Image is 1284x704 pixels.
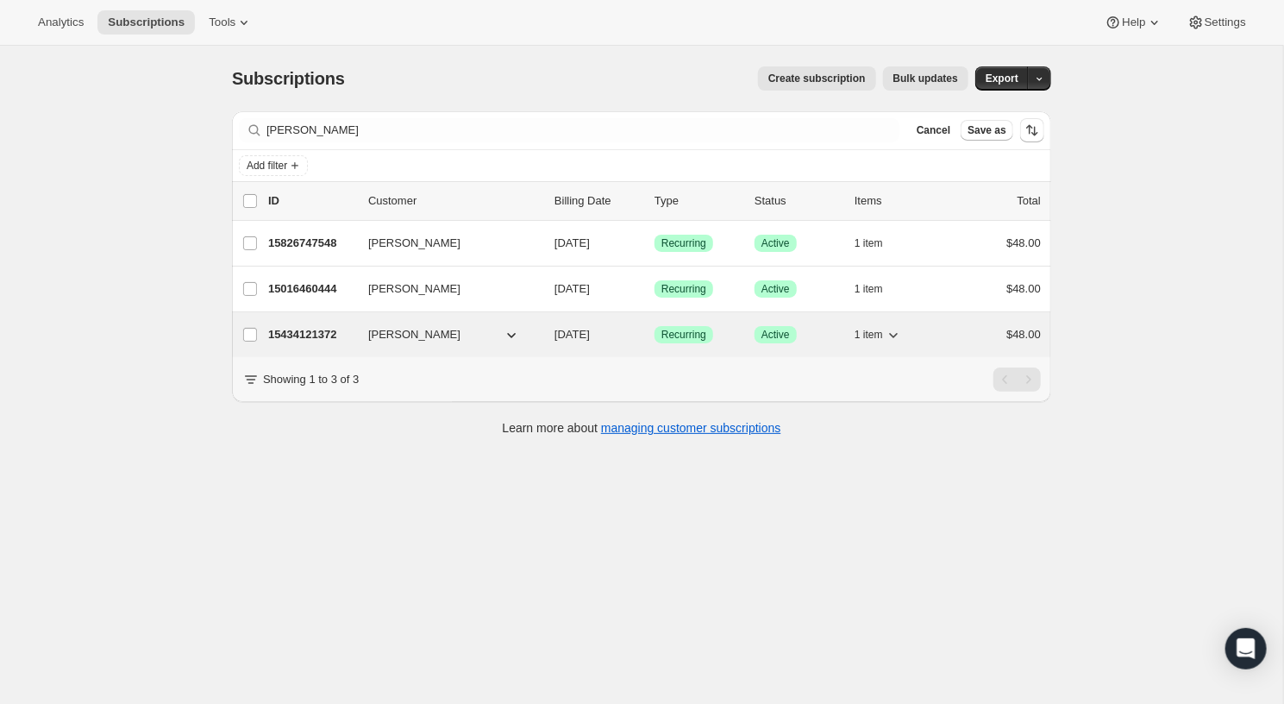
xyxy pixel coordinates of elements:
[893,72,958,85] span: Bulk updates
[368,280,460,298] span: [PERSON_NAME]
[247,159,287,173] span: Add filter
[661,328,706,342] span: Recurring
[268,323,1041,347] div: 15434121372[PERSON_NAME][DATE]SuccessRecurringSuccessActive1 item$48.00
[358,321,530,349] button: [PERSON_NAME]
[661,282,706,296] span: Recurring
[358,275,530,303] button: [PERSON_NAME]
[855,328,883,342] span: 1 item
[855,277,902,301] button: 1 item
[855,192,941,210] div: Items
[38,16,84,29] span: Analytics
[661,236,706,250] span: Recurring
[855,323,902,347] button: 1 item
[368,192,541,210] p: Customer
[198,10,263,35] button: Tools
[108,16,185,29] span: Subscriptions
[266,118,899,142] input: Filter subscribers
[1122,16,1145,29] span: Help
[554,282,590,295] span: [DATE]
[761,282,790,296] span: Active
[263,371,359,388] p: Showing 1 to 3 of 3
[910,120,957,141] button: Cancel
[209,16,235,29] span: Tools
[1205,16,1246,29] span: Settings
[268,192,354,210] p: ID
[975,66,1029,91] button: Export
[268,326,354,343] p: 15434121372
[968,123,1006,137] span: Save as
[1006,236,1041,249] span: $48.00
[358,229,530,257] button: [PERSON_NAME]
[554,328,590,341] span: [DATE]
[1177,10,1256,35] button: Settings
[97,10,195,35] button: Subscriptions
[655,192,741,210] div: Type
[268,280,354,298] p: 15016460444
[758,66,876,91] button: Create subscription
[961,120,1013,141] button: Save as
[503,419,781,437] p: Learn more about
[986,72,1018,85] span: Export
[1006,282,1041,295] span: $48.00
[1020,118,1044,142] button: Sort the results
[883,66,968,91] button: Bulk updates
[855,231,902,255] button: 1 item
[232,69,345,88] span: Subscriptions
[993,368,1041,392] nav: Pagination
[601,421,781,435] a: managing customer subscriptions
[268,235,354,252] p: 15826747548
[554,236,590,249] span: [DATE]
[268,192,1041,210] div: IDCustomerBilling DateTypeStatusItemsTotal
[239,155,308,176] button: Add filter
[1018,192,1041,210] p: Total
[268,231,1041,255] div: 15826747548[PERSON_NAME][DATE]SuccessRecurringSuccessActive1 item$48.00
[761,328,790,342] span: Active
[855,236,883,250] span: 1 item
[917,123,950,137] span: Cancel
[368,235,460,252] span: [PERSON_NAME]
[755,192,841,210] p: Status
[761,236,790,250] span: Active
[28,10,94,35] button: Analytics
[268,277,1041,301] div: 15016460444[PERSON_NAME][DATE]SuccessRecurringSuccessActive1 item$48.00
[1094,10,1173,35] button: Help
[768,72,866,85] span: Create subscription
[855,282,883,296] span: 1 item
[368,326,460,343] span: [PERSON_NAME]
[554,192,641,210] p: Billing Date
[1006,328,1041,341] span: $48.00
[1225,628,1267,669] div: Open Intercom Messenger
